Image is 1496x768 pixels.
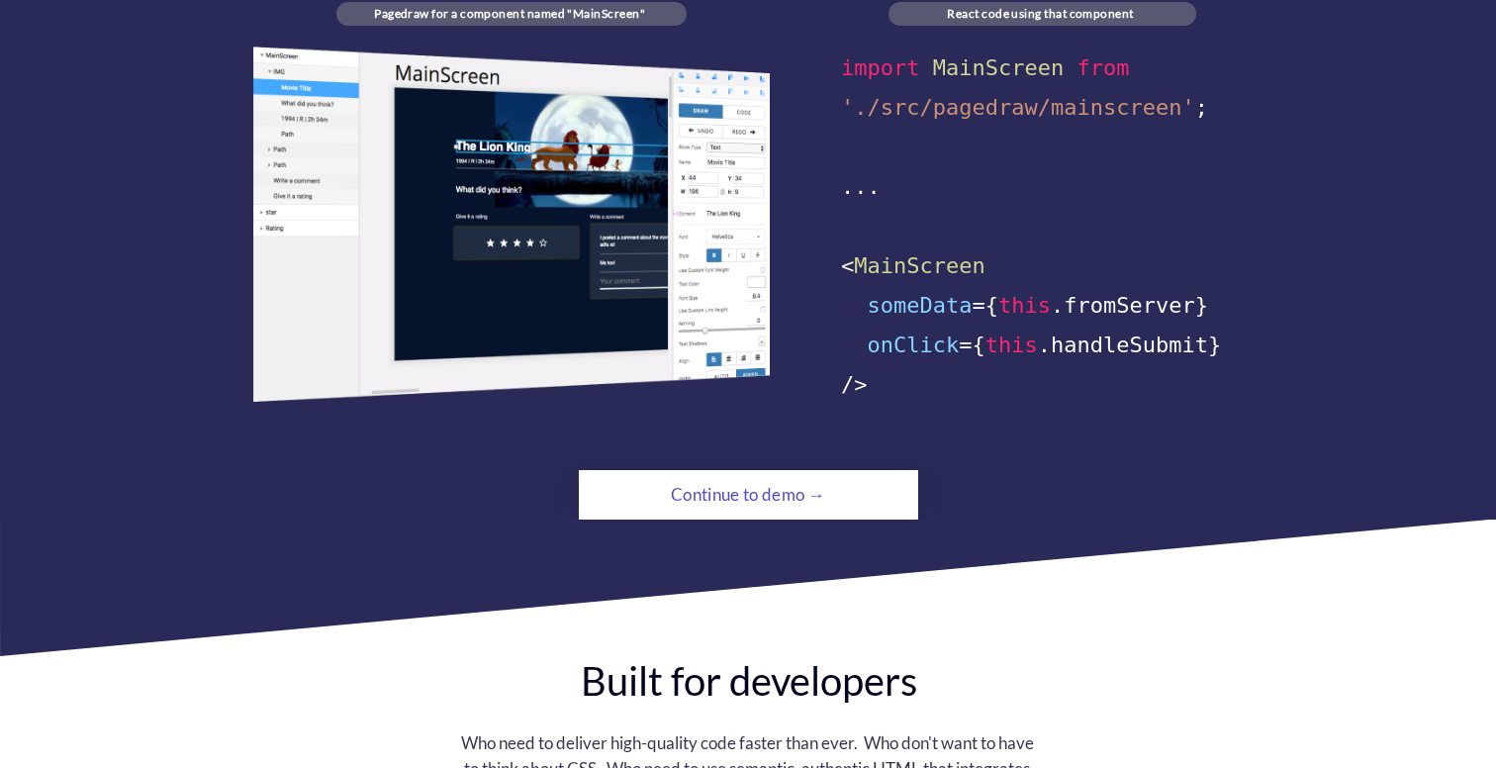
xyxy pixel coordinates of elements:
[841,326,1244,365] div: ={ .handleSubmit}
[841,88,1244,128] div: ;
[336,6,683,21] div: Pagedraw for a component named "MainScreen"
[253,47,770,402] img: image.png
[841,286,1244,326] div: ={ .fromServer}
[841,95,1195,120] span: './src/pagedraw/mainscreen'
[985,333,1038,357] span: this
[561,656,936,706] div: Built for developers
[579,470,918,520] a: Continue to demo →
[888,6,1192,21] div: React code using that component
[841,246,1244,286] div: <
[841,55,919,80] span: import
[933,55,1064,80] span: MainScreen
[868,293,973,318] span: someData
[632,475,864,515] div: Continue to demo →
[841,365,1244,405] div: />
[841,167,1244,207] div: ...
[854,253,984,278] span: MainScreen
[998,293,1051,318] span: this
[1077,55,1130,80] span: from
[868,333,960,357] span: onClick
